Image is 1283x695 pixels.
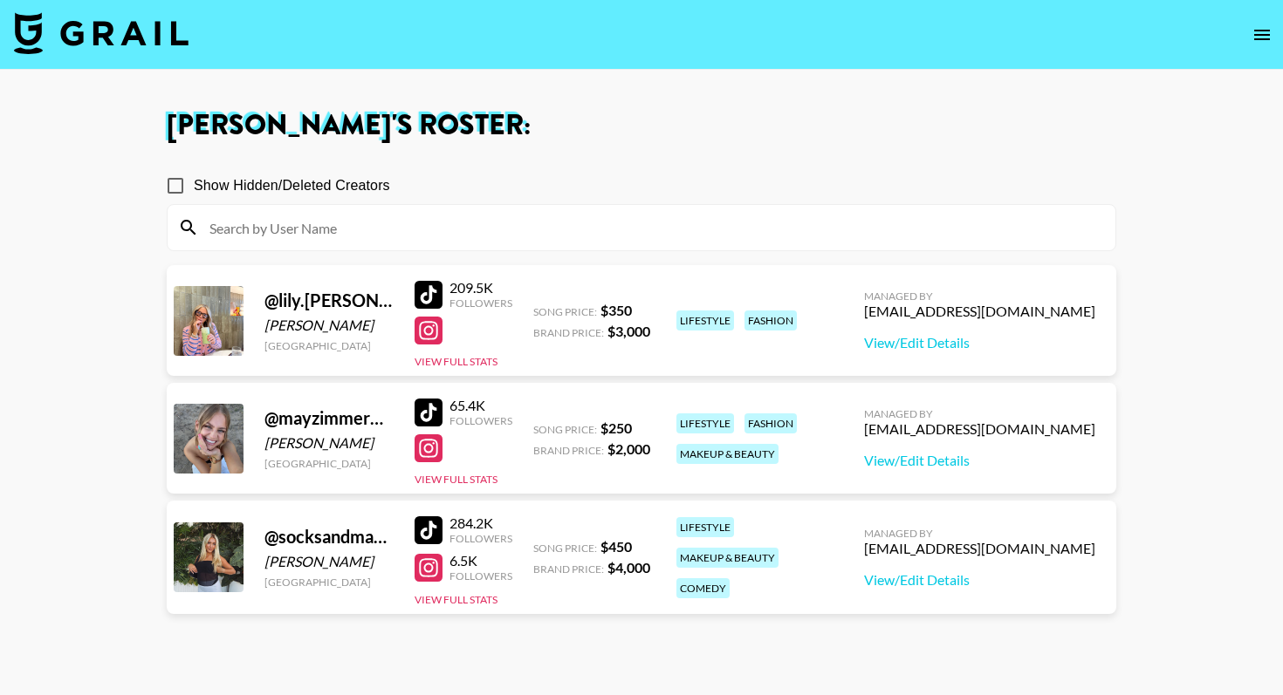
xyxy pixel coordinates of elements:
div: Managed By [864,527,1095,540]
div: [GEOGRAPHIC_DATA] [264,457,394,470]
div: [EMAIL_ADDRESS][DOMAIN_NAME] [864,540,1095,557]
a: View/Edit Details [864,334,1095,351]
span: Song Price: [533,423,597,436]
div: fashion [744,310,797,330]
div: fashion [744,413,797,433]
input: Search by User Name [199,214,1105,242]
strong: $ 450 [600,538,632,555]
div: [PERSON_NAME] [264,553,394,570]
div: makeup & beauty [676,548,779,568]
strong: $ 350 [600,302,632,318]
div: [PERSON_NAME] [264,317,394,334]
div: Followers [449,414,512,427]
div: 6.5K [449,552,512,569]
div: [GEOGRAPHIC_DATA] [264,339,394,352]
button: View Full Stats [415,593,497,606]
strong: $ 2,000 [607,440,650,457]
div: makeup & beauty [676,444,779,464]
div: [EMAIL_ADDRESS][DOMAIN_NAME] [864,303,1095,320]
div: 65.4K [449,397,512,414]
div: Managed By [864,407,1095,420]
button: View Full Stats [415,355,497,368]
div: lifestyle [676,413,734,433]
div: [GEOGRAPHIC_DATA] [264,576,394,589]
div: @ mayzimmerman1 [264,407,394,429]
div: 284.2K [449,514,512,532]
span: Brand Price: [533,562,604,576]
div: @ lily.[PERSON_NAME] [264,290,394,311]
span: Brand Price: [533,444,604,457]
div: [PERSON_NAME] [264,434,394,452]
div: comedy [676,578,730,598]
span: Brand Price: [533,326,604,339]
div: Followers [449,296,512,310]
strong: $ 250 [600,419,632,436]
a: View/Edit Details [864,452,1095,469]
div: lifestyle [676,310,734,330]
div: Managed By [864,290,1095,303]
button: open drawer [1245,17,1280,52]
span: Song Price: [533,542,597,555]
a: View/Edit Details [864,571,1095,589]
span: Song Price: [533,305,597,318]
strong: $ 3,000 [607,323,650,339]
div: 209.5K [449,279,512,296]
button: View Full Stats [415,473,497,486]
div: Followers [449,532,512,545]
h1: [PERSON_NAME] 's Roster: [167,112,1116,140]
div: @ socksandmascara2.0 [264,526,394,548]
img: Grail Talent [14,12,189,54]
div: Followers [449,569,512,583]
strong: $ 4,000 [607,559,650,576]
div: [EMAIL_ADDRESS][DOMAIN_NAME] [864,420,1095,438]
div: lifestyle [676,517,734,537]
span: Show Hidden/Deleted Creators [194,175,390,196]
